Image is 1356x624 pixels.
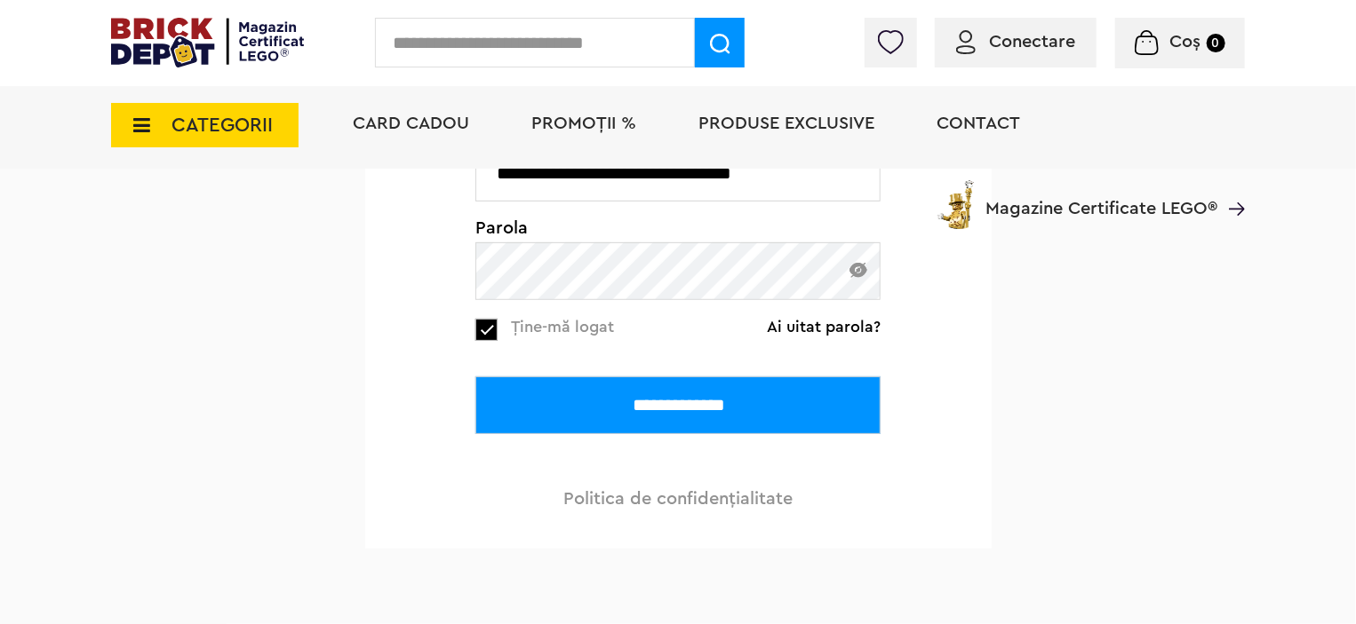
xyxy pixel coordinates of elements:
[698,115,874,132] a: Produse exclusive
[353,115,469,132] a: Card Cadou
[1217,177,1245,194] a: Magazine Certificate LEGO®
[511,319,614,335] span: Ține-mă logat
[531,115,636,132] a: PROMOȚII %
[767,318,881,336] a: Ai uitat parola?
[563,490,793,508] a: Politica de confidenţialitate
[937,115,1020,132] a: Contact
[985,177,1217,217] span: Magazine Certificate LEGO®
[1207,34,1225,52] small: 0
[956,33,1075,51] a: Conectare
[989,33,1075,51] span: Conectare
[171,115,273,135] span: CATEGORII
[1170,33,1201,51] span: Coș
